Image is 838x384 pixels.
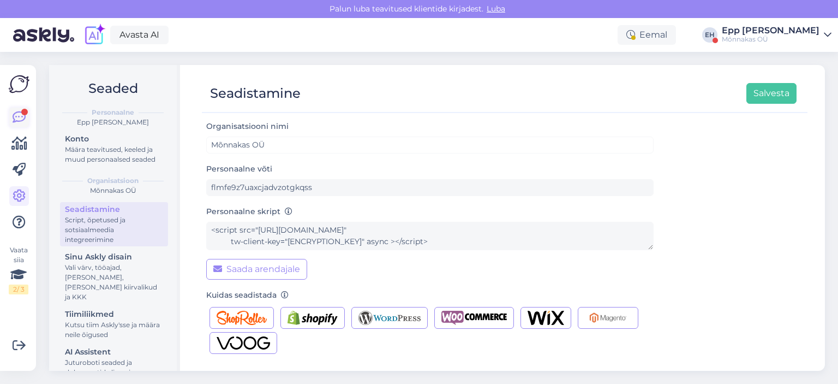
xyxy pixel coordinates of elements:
[206,206,292,217] label: Personaalne skript
[9,245,28,294] div: Vaata siia
[60,132,168,166] a: KontoMäära teavitused, keeled ja muud personaalsed seaded
[65,251,163,263] div: Sinu Askly disain
[483,4,508,14] span: Luba
[110,26,169,44] a: Avasta AI
[9,285,28,294] div: 2 / 3
[92,108,134,117] b: Personaalne
[702,27,717,43] div: EH
[746,83,797,104] button: Salvesta
[58,78,168,99] h2: Seaded
[206,222,654,250] textarea: <script src="[URL][DOMAIN_NAME]" tw-client-key="[ENCRYPTION_KEY]" async ></script>
[65,145,163,164] div: Määra teavitused, keeled ja muud personaalsed seaded
[585,311,631,325] img: Magento
[206,259,307,280] button: Saada arendajale
[65,215,163,245] div: Script, õpetused ja sotsiaalmeedia integreerimine
[58,186,168,196] div: Mõnnakas OÜ
[65,320,163,340] div: Kutsu tiim Askly'sse ja määra neile õigused
[206,137,654,153] input: ABC Corporation
[210,83,301,104] div: Seadistamine
[217,336,270,350] img: Voog
[722,26,819,35] div: Epp [PERSON_NAME]
[722,26,831,44] a: Epp [PERSON_NAME]Mõnnakas OÜ
[60,345,168,379] a: AI AssistentJuturoboti seaded ja dokumentide lisamine
[65,346,163,358] div: AI Assistent
[441,311,507,325] img: Woocommerce
[65,204,163,215] div: Seadistamine
[65,309,163,320] div: Tiimiliikmed
[206,290,289,301] label: Kuidas seadistada
[58,117,168,127] div: Epp [PERSON_NAME]
[60,307,168,341] a: TiimiliikmedKutsu tiim Askly'sse ja määra neile õigused
[206,163,272,175] label: Personaalne võti
[87,176,139,186] b: Organisatsioon
[65,133,163,145] div: Konto
[358,311,421,325] img: Wordpress
[206,121,293,132] label: Organisatsiooni nimi
[528,311,564,325] img: Wix
[288,311,338,325] img: Shopify
[65,263,163,302] div: Vali värv, tööajad, [PERSON_NAME], [PERSON_NAME] kiirvalikud ja KKK
[9,74,29,94] img: Askly Logo
[65,358,163,377] div: Juturoboti seaded ja dokumentide lisamine
[60,250,168,304] a: Sinu Askly disainVali värv, tööajad, [PERSON_NAME], [PERSON_NAME] kiirvalikud ja KKK
[83,23,106,46] img: explore-ai
[217,311,267,325] img: Shoproller
[722,35,819,44] div: Mõnnakas OÜ
[60,202,168,246] a: SeadistamineScript, õpetused ja sotsiaalmeedia integreerimine
[618,25,676,45] div: Eemal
